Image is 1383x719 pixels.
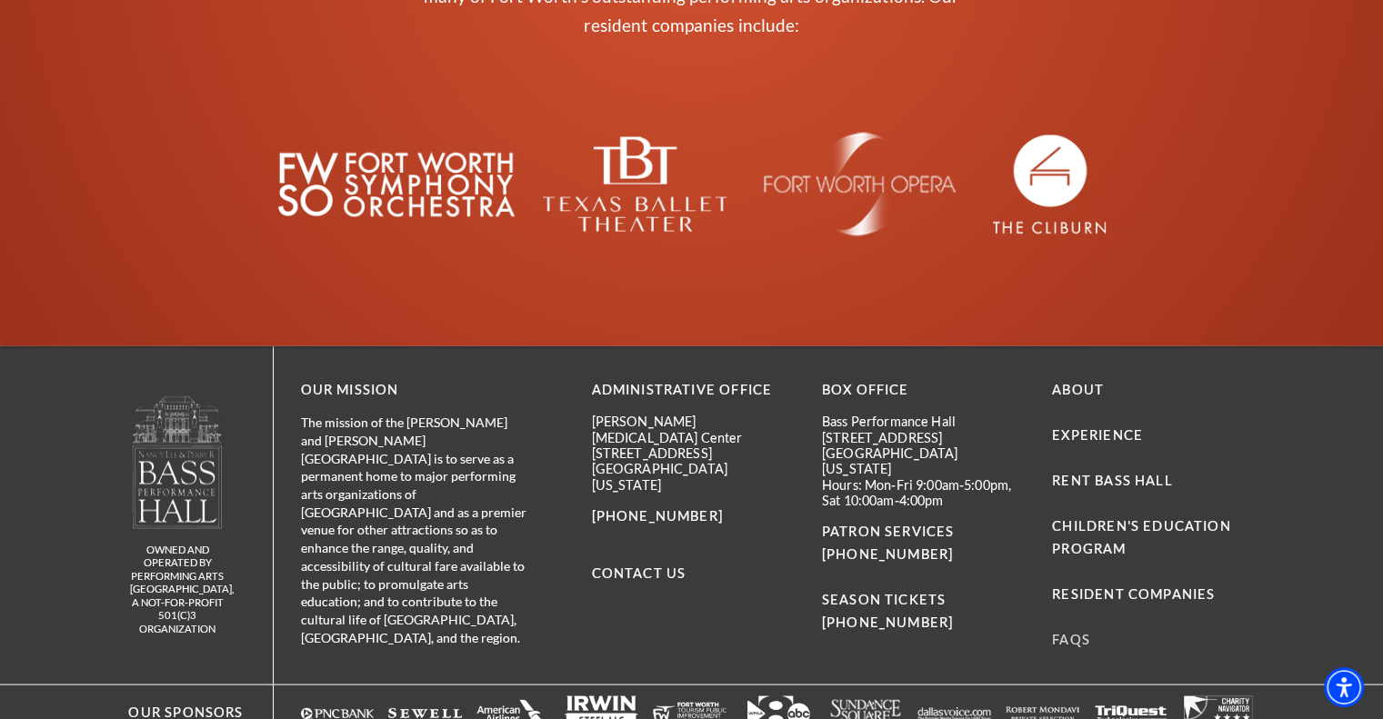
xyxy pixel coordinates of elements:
[1052,517,1230,555] a: Children's Education Program
[993,135,1105,234] img: The image is completely blank with no visible content.
[542,136,727,231] img: Logo of Texas Ballet Theater featuring the initials "TBT" above the full name in a clean, modern ...
[131,394,224,528] img: owned and operated by Performing Arts Fort Worth, A NOT-FOR-PROFIT 501(C)3 ORGANIZATION
[822,444,1025,476] p: [GEOGRAPHIC_DATA][US_STATE]
[822,520,1025,565] p: PATRON SERVICES [PHONE_NUMBER]
[822,429,1025,444] p: [STREET_ADDRESS]
[754,131,966,237] img: The image is completely blank or white.
[1052,472,1172,487] a: Rent Bass Hall
[592,413,795,444] p: [PERSON_NAME][MEDICAL_DATA] Center
[822,413,1025,428] p: Bass Performance Hall
[278,142,515,226] img: Logo featuring the text "FW Fort Worth Symphony Orchestra" in a bold, modern font.
[1052,631,1090,646] a: FAQs
[301,413,528,645] p: The mission of the [PERSON_NAME] and [PERSON_NAME][GEOGRAPHIC_DATA] is to serve as a permanent ho...
[592,504,795,527] p: [PHONE_NUMBER]
[1052,426,1143,442] a: Experience
[130,543,225,635] p: owned and operated by Performing Arts [GEOGRAPHIC_DATA], A NOT-FOR-PROFIT 501(C)3 ORGANIZATION
[1052,585,1215,601] a: Resident Companies
[1324,667,1364,707] div: Accessibility Menu
[822,565,1025,634] p: SEASON TICKETS [PHONE_NUMBER]
[993,171,1105,192] a: The image is completely blank with no visible content. - open in a new tab
[592,564,686,580] a: Contact Us
[822,378,1025,401] p: BOX OFFICE
[1052,381,1104,396] a: About
[542,171,727,192] a: Logo of Texas Ballet Theater featuring the initials "TBT" above the full name in a clean, modern ...
[592,378,795,401] p: Administrative Office
[592,444,795,460] p: [STREET_ADDRESS]
[592,460,795,492] p: [GEOGRAPHIC_DATA][US_STATE]
[278,171,515,192] a: Logo featuring the text "FW Fort Worth Symphony Orchestra" in a bold, modern font. - open in a ne...
[301,378,528,401] p: OUR MISSION
[754,171,966,192] a: The image is completely blank or white. - open in a new tab
[822,476,1025,508] p: Hours: Mon-Fri 9:00am-5:00pm, Sat 10:00am-4:00pm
